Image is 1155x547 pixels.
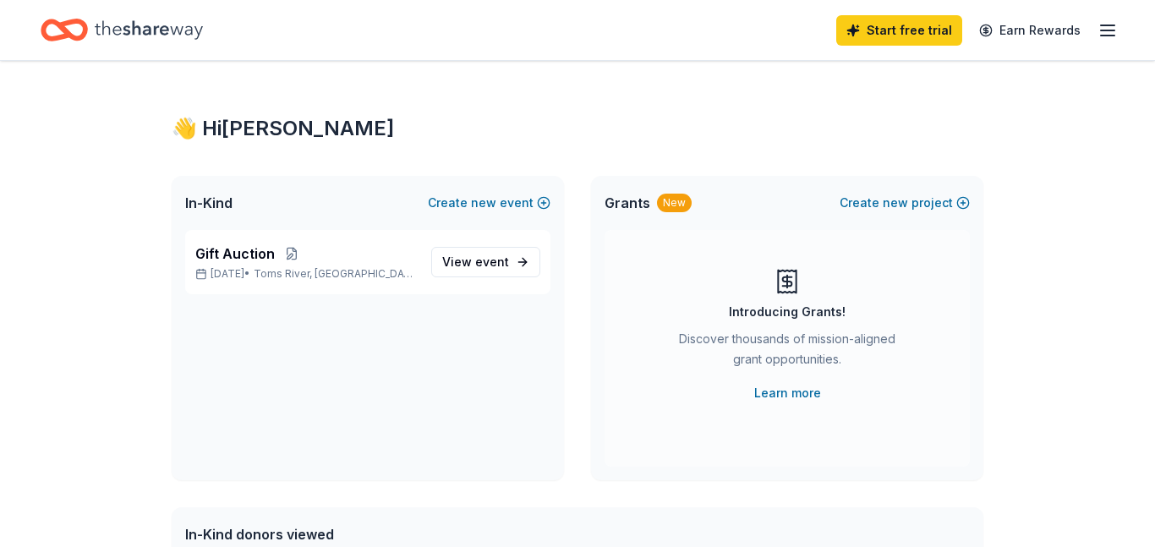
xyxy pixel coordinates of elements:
div: 👋 Hi [PERSON_NAME] [172,115,983,142]
div: Introducing Grants! [729,302,846,322]
button: Createnewevent [428,193,550,213]
span: event [475,254,509,269]
span: Gift Auction [195,243,275,264]
div: Discover thousands of mission-aligned grant opportunities. [672,329,902,376]
a: Home [41,10,203,50]
span: Grants [605,193,650,213]
div: New [657,194,692,212]
span: In-Kind [185,193,233,213]
a: Start free trial [836,15,962,46]
span: Toms River, [GEOGRAPHIC_DATA] [254,267,418,281]
span: View [442,252,509,272]
div: In-Kind donors viewed [185,524,527,544]
a: View event [431,247,540,277]
span: new [471,193,496,213]
button: Createnewproject [840,193,970,213]
a: Learn more [754,383,821,403]
span: new [883,193,908,213]
a: Earn Rewards [969,15,1091,46]
p: [DATE] • [195,267,418,281]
